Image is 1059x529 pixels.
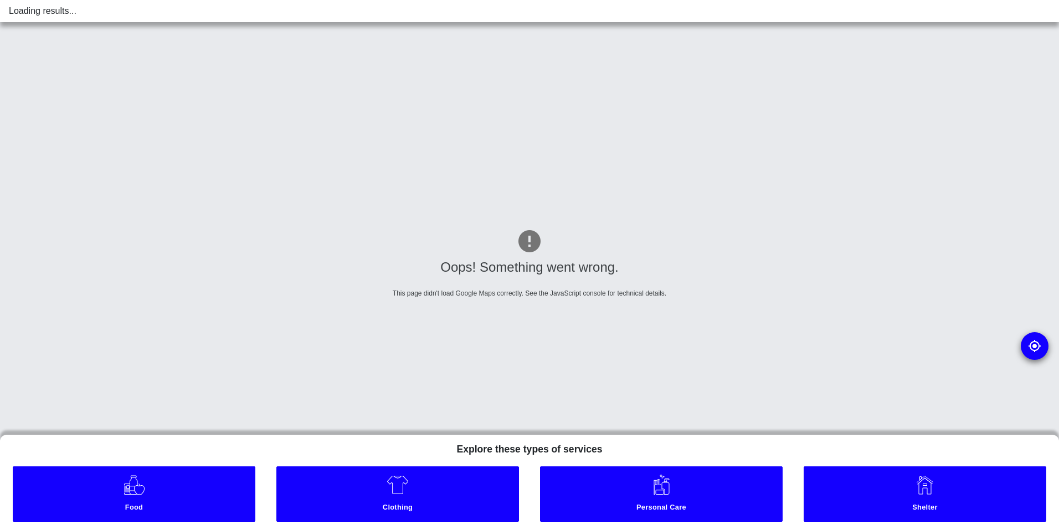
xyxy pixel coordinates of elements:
[806,503,1043,515] small: Shelter
[109,288,950,298] div: This page didn't load Google Maps correctly. See the JavaScript console for technical details.
[540,466,783,522] a: Personal Care
[804,466,1046,522] a: Shelter
[279,503,516,515] small: Clothing
[9,4,1050,18] div: Loading results...
[650,474,672,496] img: Personal Care
[1028,339,1041,353] img: go to my location
[109,257,950,277] div: Oops! Something went wrong.
[543,503,779,515] small: Personal Care
[448,435,611,460] h5: Explore these types of services
[276,466,519,522] a: Clothing
[16,503,252,515] small: Food
[123,474,146,496] img: Food
[13,466,255,522] a: Food
[914,474,936,496] img: Shelter
[387,474,409,496] img: Clothing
